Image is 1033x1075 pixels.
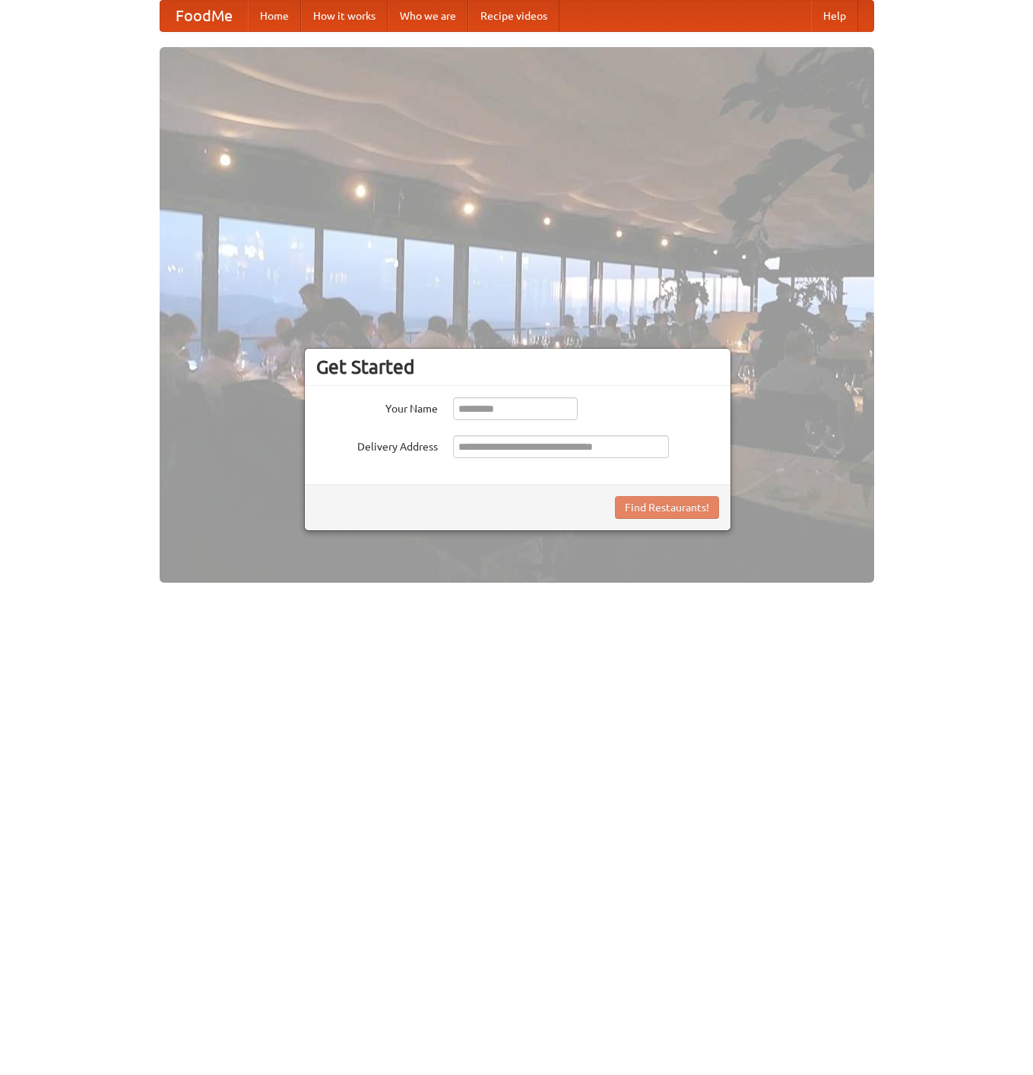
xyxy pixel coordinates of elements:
[316,356,719,378] h3: Get Started
[248,1,301,31] a: Home
[316,397,438,416] label: Your Name
[811,1,858,31] a: Help
[316,435,438,454] label: Delivery Address
[160,1,248,31] a: FoodMe
[388,1,468,31] a: Who we are
[615,496,719,519] button: Find Restaurants!
[468,1,559,31] a: Recipe videos
[301,1,388,31] a: How it works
